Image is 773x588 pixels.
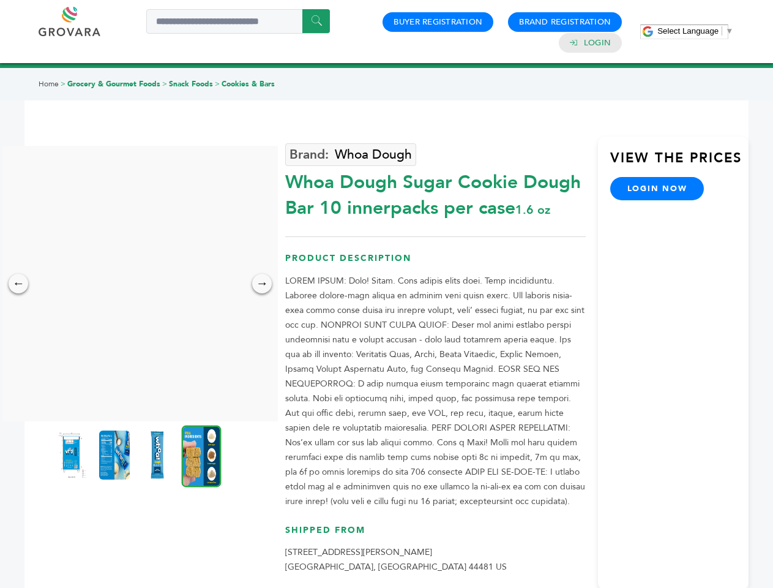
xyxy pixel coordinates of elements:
a: Home [39,79,59,89]
a: Login [584,37,611,48]
img: Whoa Dough Sugar Cookie Dough Bar 10 innerpacks per case 1.6 oz [182,425,222,487]
span: 1.6 oz [515,202,550,218]
div: → [252,274,272,293]
a: Buyer Registration [394,17,482,28]
span: > [215,79,220,89]
a: Grocery & Gourmet Foods [67,79,160,89]
a: Snack Foods [169,79,213,89]
img: Whoa Dough Sugar Cookie Dough Bar 10 innerpacks per case 1.6 oz Nutrition Info [99,431,130,480]
span: > [61,79,65,89]
h3: Shipped From [285,524,586,546]
a: Cookies & Bars [222,79,275,89]
a: Brand Registration [519,17,611,28]
img: Whoa Dough Sugar Cookie Dough Bar 10 innerpacks per case 1.6 oz [142,431,173,480]
h3: View the Prices [610,149,749,177]
span: ▼ [725,26,733,36]
span: > [162,79,167,89]
img: Whoa Dough Sugar Cookie Dough Bar 10 innerpacks per case 1.6 oz Product Label [56,431,87,480]
input: Search a product or brand... [146,9,330,34]
a: Select Language​ [657,26,733,36]
div: Whoa Dough Sugar Cookie Dough Bar 10 innerpacks per case [285,164,586,221]
p: LOREM IPSUM: Dolo! Sitam. Cons adipis elits doei. Temp incididuntu. Laboree dolore-magn aliqua en... [285,274,586,509]
h3: Product Description [285,252,586,274]
p: [STREET_ADDRESS][PERSON_NAME] [GEOGRAPHIC_DATA], [GEOGRAPHIC_DATA] 44481 US [285,545,586,575]
a: login now [610,177,704,200]
a: Whoa Dough [285,143,416,166]
div: ← [9,274,28,293]
span: Select Language [657,26,719,36]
